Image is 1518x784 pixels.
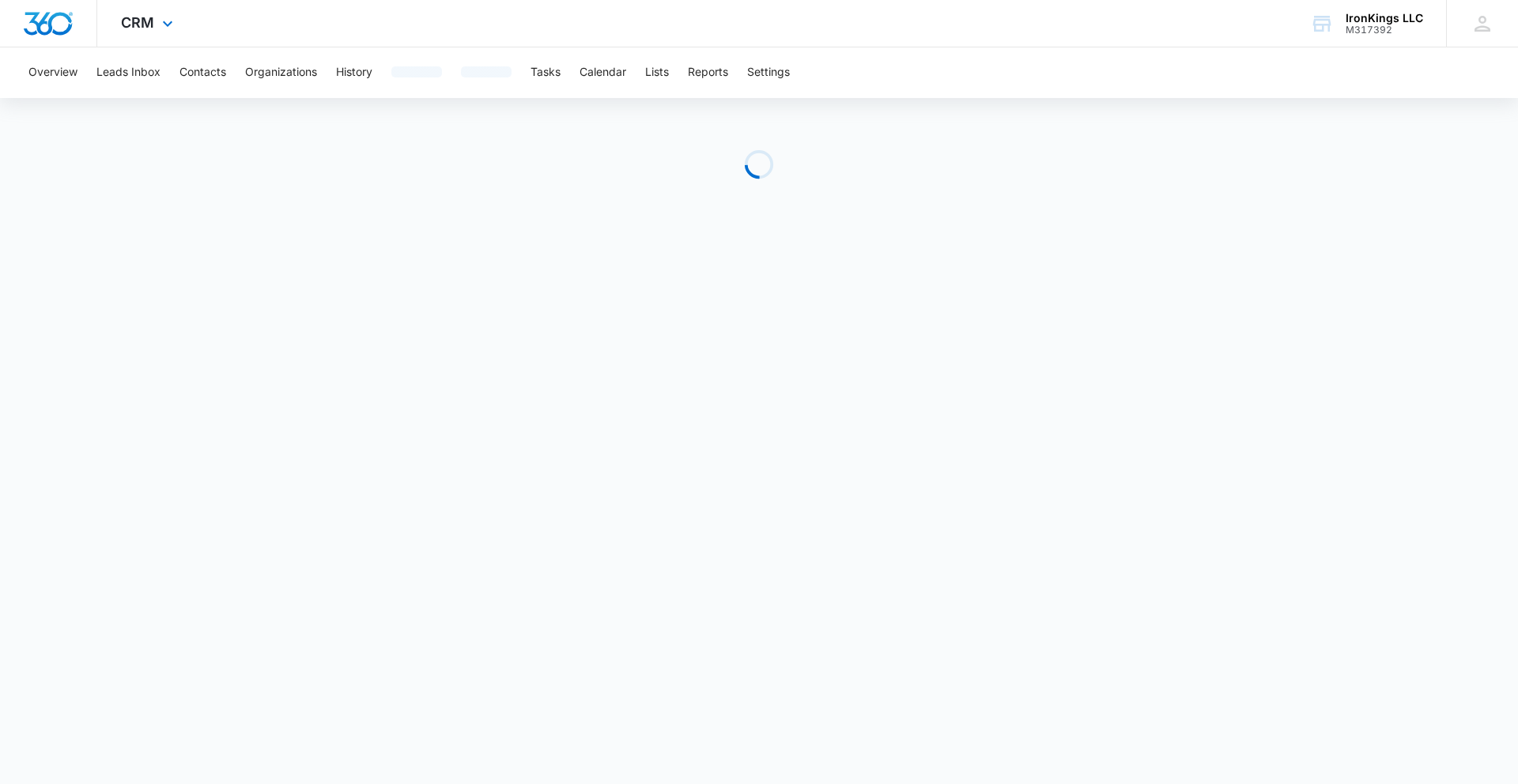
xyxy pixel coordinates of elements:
[1346,24,1423,36] div: account id
[121,14,154,31] span: CRM
[245,47,317,98] button: Organizations
[580,47,626,98] button: Calendar
[336,47,372,98] button: History
[1346,12,1423,24] div: account name
[645,47,669,98] button: Lists
[747,47,790,98] button: Settings
[688,47,728,98] button: Reports
[179,47,226,98] button: Contacts
[96,47,160,98] button: Leads Inbox
[531,47,561,98] button: Tasks
[28,47,77,98] button: Overview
